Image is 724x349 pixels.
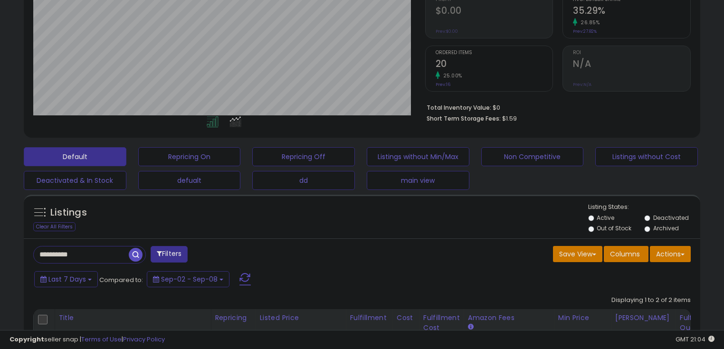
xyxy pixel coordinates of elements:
[48,274,86,284] span: Last 7 Days
[558,313,607,323] div: Min Price
[24,171,126,190] button: Deactivated & In Stock
[252,147,355,166] button: Repricing Off
[502,114,517,123] span: $1.59
[147,271,229,287] button: Sep-02 - Sep-08
[50,206,87,219] h5: Listings
[423,313,460,333] div: Fulfillment Cost
[611,296,691,305] div: Displaying 1 to 2 of 2 items
[252,171,355,190] button: dd
[151,246,188,263] button: Filters
[138,171,241,190] button: defualt
[427,104,491,112] b: Total Inventory Value:
[215,313,252,323] div: Repricing
[553,246,602,262] button: Save View
[615,313,672,323] div: [PERSON_NAME]
[123,335,165,344] a: Privacy Policy
[397,313,415,323] div: Cost
[81,335,122,344] a: Terms of Use
[481,147,584,166] button: Non Competitive
[573,50,690,56] span: ROI
[367,171,469,190] button: main view
[653,214,689,222] label: Deactivated
[604,246,648,262] button: Columns
[468,313,550,323] div: Amazon Fees
[427,114,501,123] b: Short Term Storage Fees:
[597,224,631,232] label: Out of Stock
[440,72,462,79] small: 25.00%
[99,275,143,284] span: Compared to:
[138,147,241,166] button: Repricing On
[653,224,679,232] label: Archived
[676,335,714,344] span: 2025-09-16 21:04 GMT
[573,28,597,34] small: Prev: 27.82%
[650,246,691,262] button: Actions
[436,5,553,18] h2: $0.00
[427,101,684,113] li: $0
[436,28,458,34] small: Prev: $0.00
[577,19,600,26] small: 26.85%
[24,147,126,166] button: Default
[573,58,690,71] h2: N/A
[58,313,207,323] div: Title
[10,335,44,344] strong: Copyright
[680,313,713,333] div: Fulfillable Quantity
[597,214,614,222] label: Active
[573,82,591,87] small: Prev: N/A
[10,335,165,344] div: seller snap | |
[436,50,553,56] span: Ordered Items
[610,249,640,259] span: Columns
[260,313,342,323] div: Listed Price
[436,82,450,87] small: Prev: 16
[367,147,469,166] button: Listings without Min/Max
[588,203,701,212] p: Listing States:
[595,147,698,166] button: Listings without Cost
[33,222,76,231] div: Clear All Filters
[161,274,218,284] span: Sep-02 - Sep-08
[350,313,389,323] div: Fulfillment
[436,58,553,71] h2: 20
[34,271,98,287] button: Last 7 Days
[573,5,690,18] h2: 35.29%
